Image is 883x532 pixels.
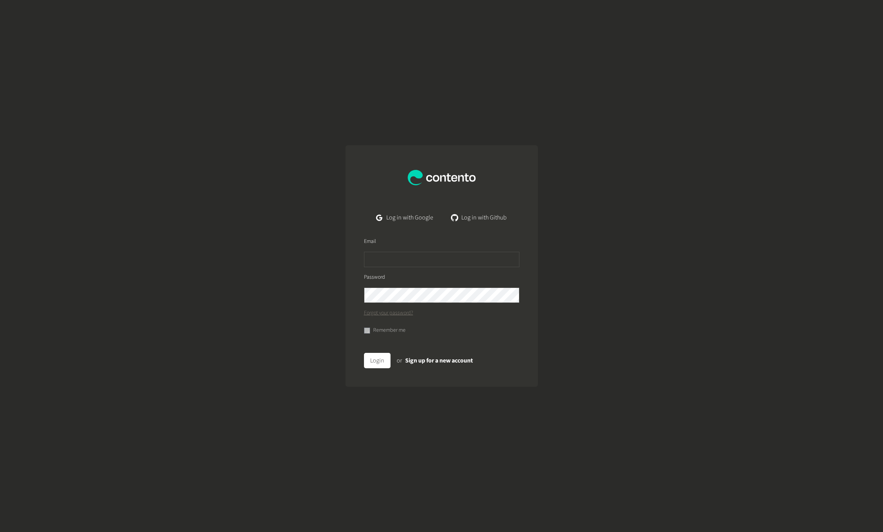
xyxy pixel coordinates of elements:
[446,210,513,225] a: Log in with Github
[397,356,402,365] span: or
[364,273,385,281] label: Password
[364,309,413,317] a: Forgot your password?
[364,353,391,368] button: Login
[405,356,473,365] a: Sign up for a new account
[370,210,439,225] a: Log in with Google
[373,326,406,334] label: Remember me
[364,238,376,246] label: Email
